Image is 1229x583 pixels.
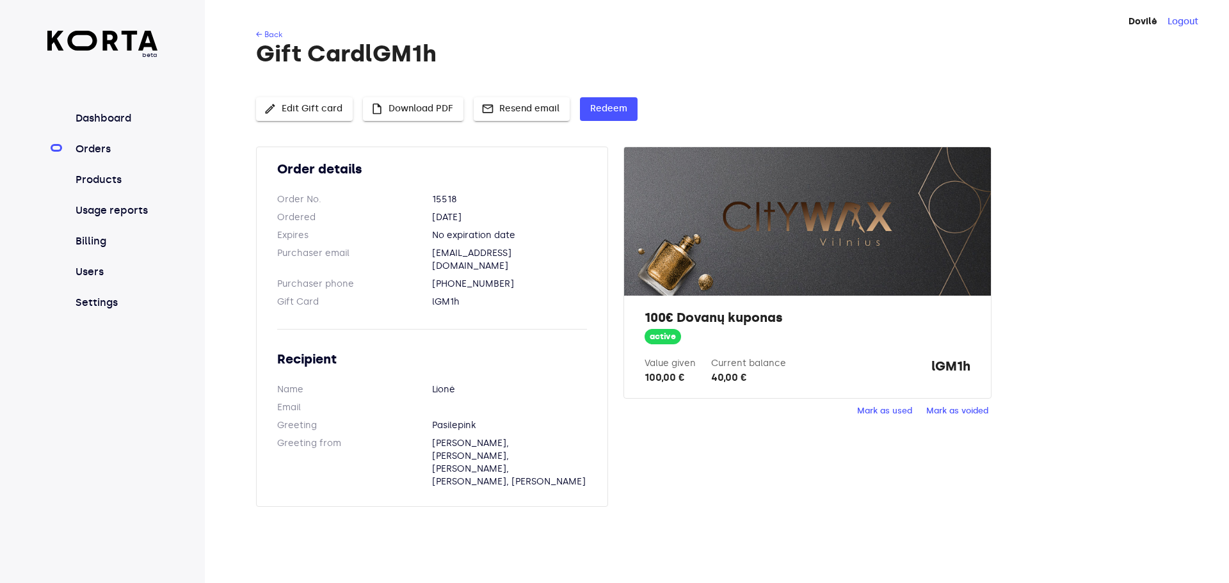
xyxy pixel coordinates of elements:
dd: lGM1h [432,296,587,308]
strong: lGM1h [931,357,970,385]
span: edit [264,102,277,115]
button: Redeem [580,97,638,121]
dd: Lionė [432,383,587,396]
a: Products [73,172,158,188]
span: Edit Gift card [266,101,342,117]
button: Mark as used [854,401,915,421]
span: Resend email [484,101,559,117]
dt: Gift Card [277,296,432,308]
h1: Gift Card lGM1h [256,41,1175,67]
dd: [EMAIL_ADDRESS][DOMAIN_NAME] [432,247,587,273]
dt: Ordered [277,211,432,224]
a: ← Back [256,30,282,39]
button: Logout [1168,15,1198,28]
label: Value given [645,358,696,369]
a: Edit Gift card [256,102,353,113]
dd: No expiration date [432,229,587,242]
a: Dashboard [73,111,158,126]
dd: Pasilepink [432,419,587,432]
dt: Email [277,401,432,414]
button: Resend email [474,97,570,121]
span: mail [481,102,494,115]
div: 40,00 € [711,370,786,385]
span: Redeem [590,101,627,117]
img: Korta [47,31,158,51]
a: Billing [73,234,158,249]
a: Usage reports [73,203,158,218]
span: Mark as voided [926,404,988,419]
dt: Name [277,383,432,396]
h2: Order details [277,160,587,178]
button: Edit Gift card [256,97,353,121]
span: Mark as used [857,404,912,419]
span: Download PDF [373,101,453,117]
dd: [PHONE_NUMBER] [432,278,587,291]
span: beta [47,51,158,60]
dd: 15518 [432,193,587,206]
h2: 100€ Dovanų kuponas [645,308,970,326]
dt: Expires [277,229,432,242]
button: Download PDF [363,97,463,121]
dd: [DATE] [432,211,587,224]
dt: Purchaser email [277,247,432,273]
a: Settings [73,295,158,310]
strong: Dovilė [1129,16,1157,27]
dt: Greeting [277,419,432,432]
span: active [645,331,681,343]
a: Orders [73,141,158,157]
a: Users [73,264,158,280]
dt: Greeting from [277,437,432,488]
label: Current balance [711,358,786,369]
span: insert_drive_file [371,102,383,115]
h2: Recipient [277,350,587,368]
dt: Purchaser phone [277,278,432,291]
dd: [PERSON_NAME], [PERSON_NAME], [PERSON_NAME], [PERSON_NAME], [PERSON_NAME] [432,437,587,488]
div: 100,00 € [645,370,696,385]
button: Mark as voided [923,401,992,421]
dt: Order No. [277,193,432,206]
a: beta [47,31,158,60]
